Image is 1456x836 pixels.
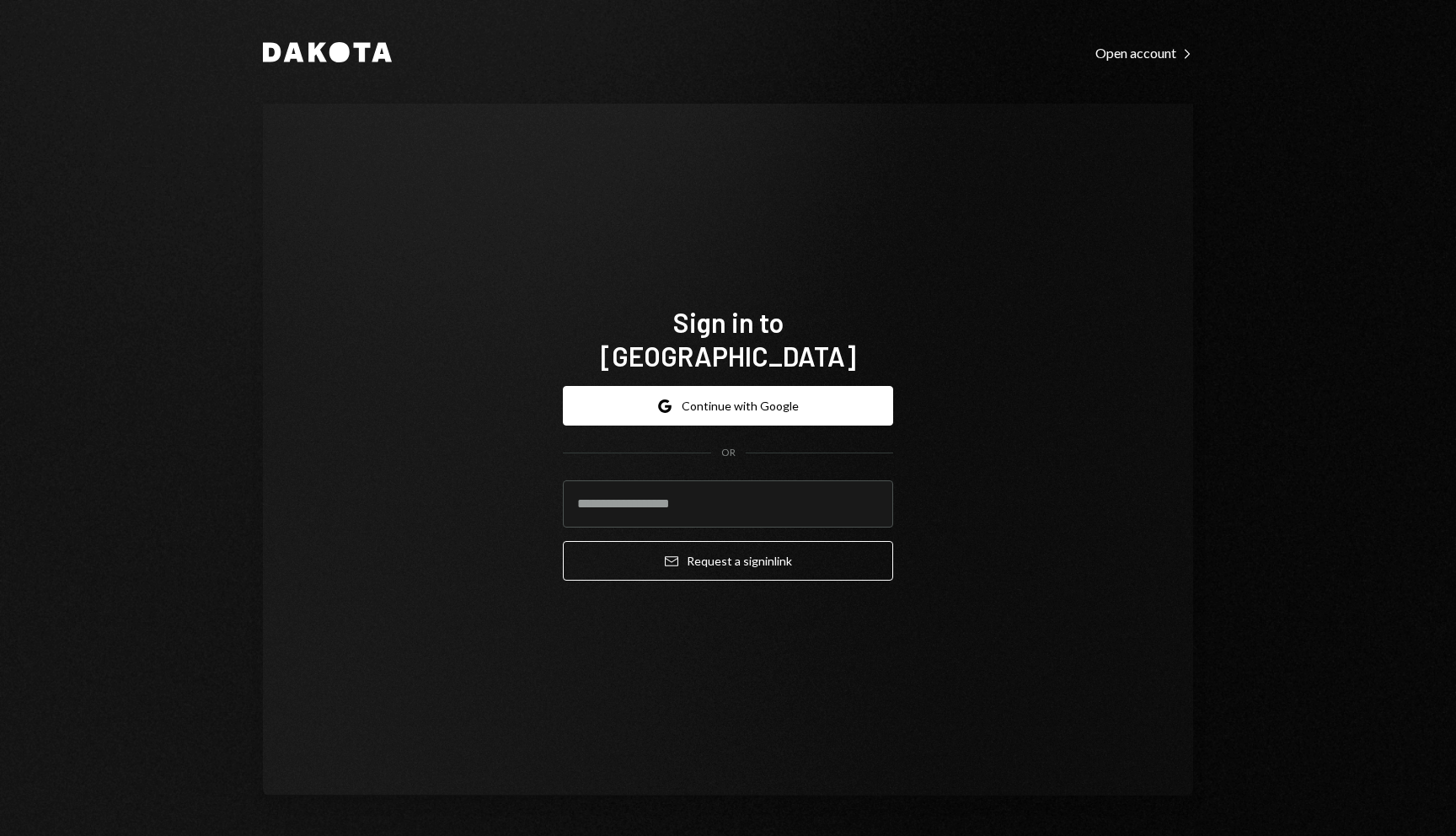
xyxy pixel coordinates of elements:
[721,446,736,460] div: OR
[563,386,893,426] button: Continue with Google
[1095,45,1193,62] div: Open account
[1095,43,1193,62] a: Open account
[563,305,893,372] h1: Sign in to [GEOGRAPHIC_DATA]
[563,541,893,581] button: Request a signinlink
